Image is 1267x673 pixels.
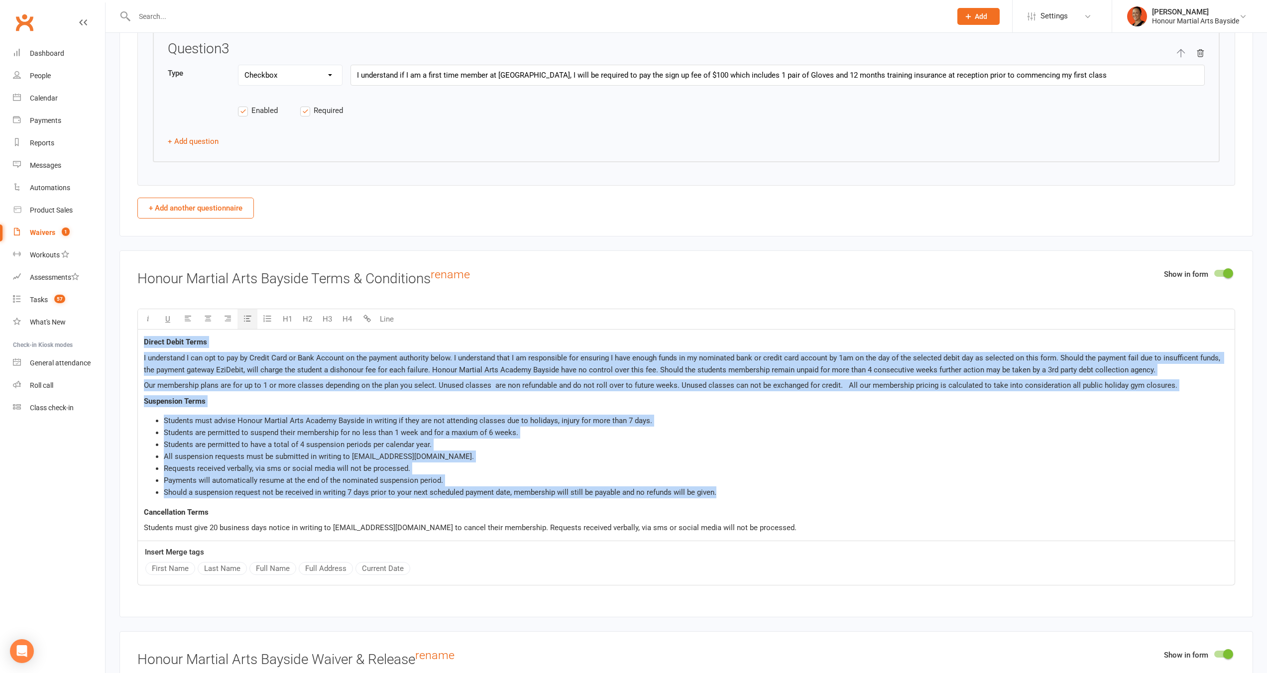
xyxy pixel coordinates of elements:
a: Dashboard [13,42,105,65]
div: Workouts [30,251,60,259]
div: People [30,72,51,80]
span: Students are permitted to have a total of 4 suspension periods per calendar year. [164,440,432,449]
h3: Honour Martial Arts Bayside Terms & Conditions [137,268,1235,287]
button: H2 [297,309,317,329]
a: What's New [13,311,105,334]
h3: Question 3 [168,41,230,57]
button: H1 [277,309,297,329]
button: Full Address [299,562,353,575]
div: What's New [30,318,66,326]
a: Clubworx [12,10,37,35]
span: Suspension Terms [144,397,206,406]
span: Requests received verbally, via sms or social media will not be processed. [164,464,410,473]
a: Workouts [13,244,105,266]
a: rename [431,267,470,281]
h3: Honour Martial Arts Bayside Waiver & Release [137,649,1235,668]
button: Line [377,309,397,329]
a: Class kiosk mode [13,397,105,419]
button: Full Name [249,562,296,575]
div: Assessments [30,273,79,281]
span: Cancellation Terms [144,508,209,517]
span: Payments will automatically resume at the end of the nominated suspension period. [164,476,443,485]
span: Add [975,12,987,20]
label: Insert Merge tags [145,546,204,558]
a: Roll call [13,374,105,397]
label: Show in form [1164,268,1208,280]
a: Assessments [13,266,105,289]
span: Settings [1040,5,1068,27]
span: Should a suspension request not be received in writing 7 days prior to your next scheduled paymen... [164,488,716,497]
span: Direct Debit Terms [144,337,207,346]
span: Students must advise Honour Martial Arts Academy Bayside in writing if they are not attending cla... [164,416,652,425]
span: All suspension requests must be submitted in writing to [EMAIL_ADDRESS][DOMAIN_NAME]. [164,452,474,461]
button: H4 [337,309,357,329]
span: 1 [62,227,70,236]
label: Show in form [1164,649,1208,661]
input: Search... [131,9,944,23]
a: Tasks 57 [13,289,105,311]
span: U [165,315,170,324]
div: Honour Martial Arts Bayside [1152,16,1239,25]
div: Open Intercom Messenger [10,639,34,663]
a: People [13,65,105,87]
div: Dashboard [30,49,64,57]
button: + Add another questionnaire [137,198,254,219]
button: H3 [317,309,337,329]
span: Enabled [251,105,278,115]
label: Type [168,67,230,79]
input: Question title [350,65,1205,86]
div: Waivers [30,228,55,236]
a: Payments [13,110,105,132]
div: Class check-in [30,404,74,412]
span: I understand I can opt to pay by Credit Card or Bank Account on the payment authority below. I un... [144,353,1222,374]
span: 57 [54,295,65,303]
div: Tasks [30,296,48,304]
span: Students must give 20 business days notice in writing to [EMAIL_ADDRESS][DOMAIN_NAME] to cancel t... [144,523,797,532]
a: Calendar [13,87,105,110]
div: Payments [30,116,61,124]
a: Product Sales [13,199,105,222]
span: Students are permitted to suspend their membership for no less than 1 week and for a maxium of 6 ... [164,428,518,437]
a: Reports [13,132,105,154]
div: [PERSON_NAME] [1152,7,1239,16]
img: thumb_image1722232694.png [1127,6,1147,26]
div: Messages [30,161,61,169]
a: rename [415,648,455,662]
button: Current Date [355,562,410,575]
div: Calendar [30,94,58,102]
div: General attendance [30,359,91,367]
a: Automations [13,177,105,199]
button: Last Name [198,562,247,575]
a: Waivers 1 [13,222,105,244]
a: Messages [13,154,105,177]
a: General attendance kiosk mode [13,352,105,374]
button: + Add question [168,135,219,147]
div: Product Sales [30,206,73,214]
div: Automations [30,184,70,192]
span: Required [314,105,343,115]
button: U [158,309,178,329]
button: First Name [145,562,195,575]
div: Reports [30,139,54,147]
button: Add [957,8,1000,25]
span: Our membership plans are for up to 1 or more classes depending on the plan you select. Unused cla... [144,381,1177,390]
div: Roll call [30,381,53,389]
